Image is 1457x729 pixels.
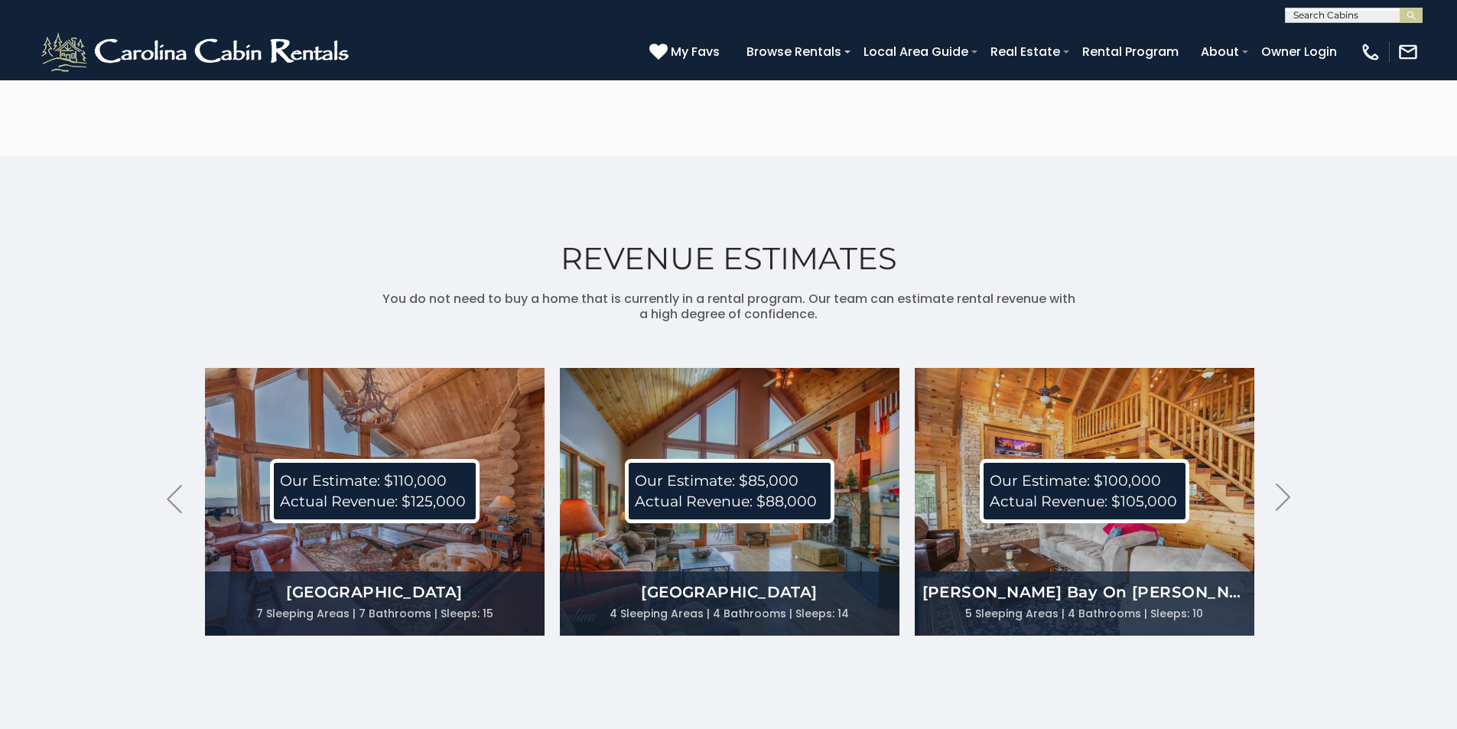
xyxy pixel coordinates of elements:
[205,368,545,636] a: Our Estimate: $110,000Actual Revenue: $125,000 [GEOGRAPHIC_DATA] 7 Sleeping Areas 7 Bathrooms Sle...
[441,603,493,624] li: Sleeps: 15
[1193,38,1247,65] a: About
[270,459,480,523] p: Our Estimate: $110,000 Actual Revenue: $125,000
[381,291,1077,322] p: You do not need to buy a home that is currently in a rental program. Our team can estimate rental...
[1254,38,1345,65] a: Owner Login
[980,459,1189,523] p: Our Estimate: $100,000 Actual Revenue: $105,000
[965,603,1065,624] li: 5 Sleeping Areas
[983,38,1068,65] a: Real Estate
[856,38,976,65] a: Local Area Guide
[739,38,849,65] a: Browse Rentals
[1075,38,1186,65] a: Rental Program
[38,241,1419,276] h2: REVENUE ESTIMATES
[671,42,720,61] span: My Favs
[795,603,849,624] li: Sleeps: 14
[610,603,710,624] li: 4 Sleeping Areas
[915,581,1254,603] h4: [PERSON_NAME] Bay on [PERSON_NAME] Lake
[205,581,545,603] h4: [GEOGRAPHIC_DATA]
[256,603,356,624] li: 7 Sleeping Areas
[1360,41,1381,63] img: phone-regular-white.png
[359,603,437,624] li: 7 Bathrooms
[625,459,834,523] p: Our Estimate: $85,000 Actual Revenue: $88,000
[1397,41,1419,63] img: mail-regular-white.png
[560,581,899,603] h4: [GEOGRAPHIC_DATA]
[915,368,1254,636] a: Our Estimate: $100,000Actual Revenue: $105,000 [PERSON_NAME] Bay on [PERSON_NAME] Lake 5 Sleeping...
[649,42,724,62] a: My Favs
[38,29,356,75] img: White-1-2.png
[1068,603,1147,624] li: 4 Bathrooms
[713,603,792,624] li: 4 Bathrooms
[1150,603,1203,624] li: Sleeps: 10
[560,368,899,636] a: Our Estimate: $85,000Actual Revenue: $88,000 [GEOGRAPHIC_DATA] 4 Sleeping Areas 4 Bathrooms Sleep...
